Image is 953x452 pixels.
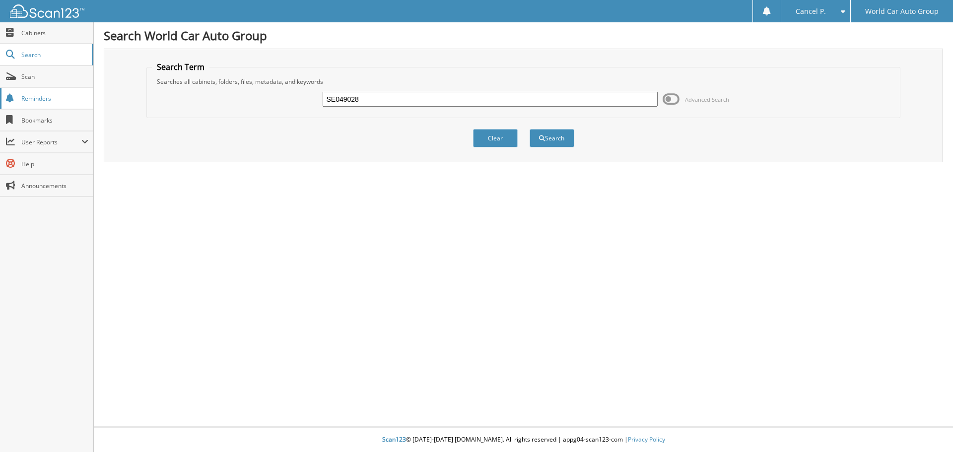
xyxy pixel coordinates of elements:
[21,29,88,37] span: Cabinets
[21,182,88,190] span: Announcements
[685,96,729,103] span: Advanced Search
[152,77,895,86] div: Searches all cabinets, folders, files, metadata, and keywords
[628,435,665,444] a: Privacy Policy
[21,51,87,59] span: Search
[473,129,518,147] button: Clear
[104,27,943,44] h1: Search World Car Auto Group
[21,138,81,146] span: User Reports
[152,62,209,72] legend: Search Term
[21,94,88,103] span: Reminders
[865,8,939,14] span: World Car Auto Group
[21,160,88,168] span: Help
[10,4,84,18] img: scan123-logo-white.svg
[21,116,88,125] span: Bookmarks
[796,8,826,14] span: Cancel P.
[382,435,406,444] span: Scan123
[530,129,574,147] button: Search
[94,428,953,452] div: © [DATE]-[DATE] [DOMAIN_NAME]. All rights reserved | appg04-scan123-com |
[21,72,88,81] span: Scan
